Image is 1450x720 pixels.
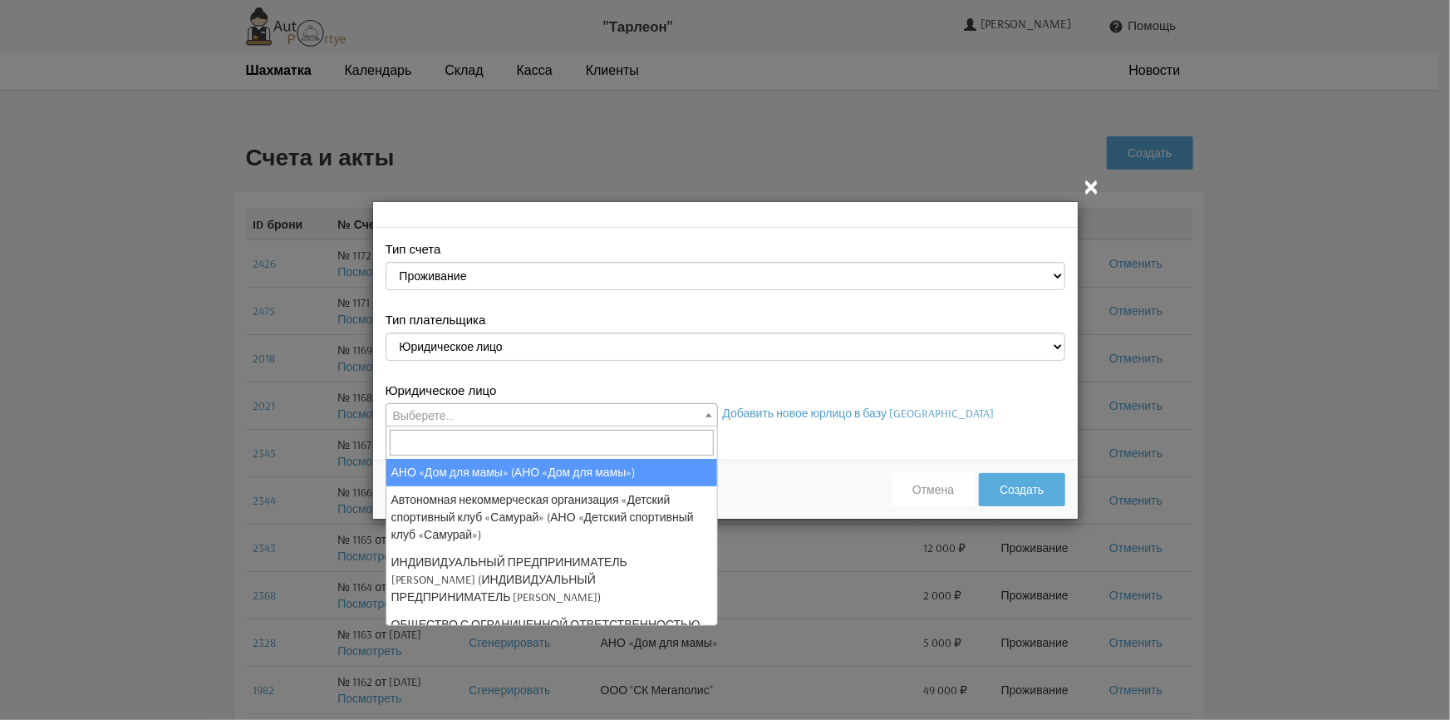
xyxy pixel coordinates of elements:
li: АНО «Дом для мамы» (АНО «Дом для мамы») [386,459,717,486]
label: Тип счета [386,240,441,258]
i:  [1082,176,1102,196]
button: Отмена [892,473,975,506]
li: ОБЩЕСТВО С ОГРАНИЧЕННОЙ ОТВЕТСТВЕННОСТЬЮ "СК-ТСС" (ООО "СК-ТСС") [386,611,717,656]
label: Юридическое лицо [386,382,497,399]
li: ИНДИВИДУАЛЬНЫЙ ПРЕДПРИНИМАТЕЛЬ [PERSON_NAME] (ИНДИВИДУАЛЬНЫЙ ПРЕДПРИНИМАТЕЛЬ [PERSON_NAME]) [386,549,717,611]
a: Добавить новое юрлицо в базу [GEOGRAPHIC_DATA] [723,406,995,421]
label: Тип плательщика [386,311,486,328]
li: Автономная некоммерческая организация «Детский спортивный клуб «Самурай» (АНО «Детский спортивный... [386,486,717,549]
button: Создать [979,473,1064,506]
button: Закрыть [1082,176,1102,197]
span: Выберете... [393,408,454,423]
